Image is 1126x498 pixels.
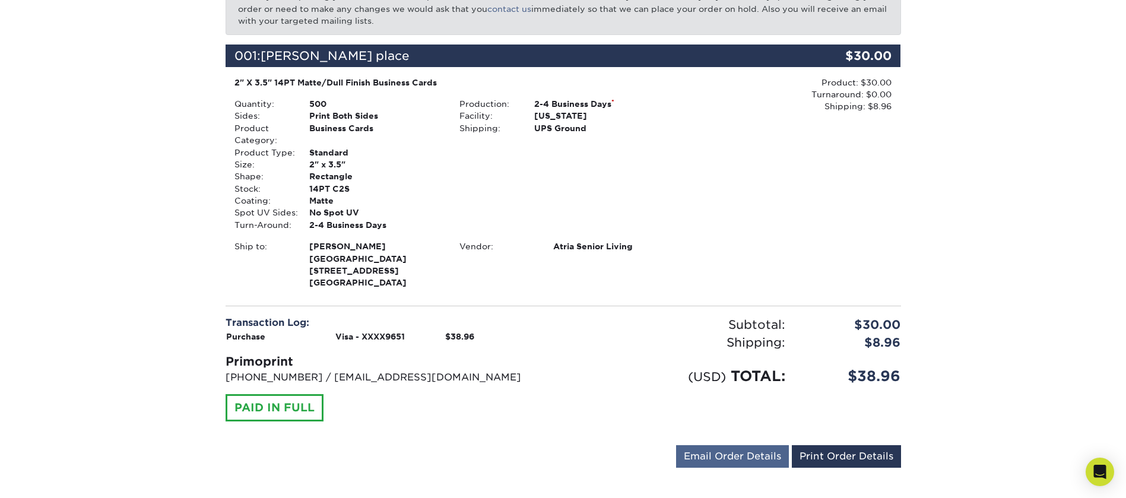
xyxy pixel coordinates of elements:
strong: Visa - XXXX9651 [335,332,405,341]
div: 001: [226,45,788,67]
div: Quantity: [226,98,300,110]
div: $30.00 [788,45,901,67]
div: Facility: [451,110,525,122]
strong: $38.96 [445,332,474,341]
a: Print Order Details [792,445,901,468]
div: $30.00 [794,316,910,334]
small: (USD) [688,369,726,384]
div: 2-4 Business Days [300,219,451,231]
div: Standard [300,147,451,158]
div: $8.96 [794,334,910,351]
div: Shape: [226,170,300,182]
div: 2-4 Business Days [525,98,675,110]
div: Coating: [226,195,300,207]
div: Product: $30.00 Turnaround: $0.00 Shipping: $8.96 [675,77,892,113]
div: Size: [226,158,300,170]
strong: Purchase [226,332,265,341]
div: Rectangle [300,170,451,182]
div: Vendor: [451,240,544,252]
p: [PHONE_NUMBER] / [EMAIL_ADDRESS][DOMAIN_NAME] [226,370,554,385]
div: 14PT C2S [300,183,451,195]
strong: [GEOGRAPHIC_DATA] [309,240,442,287]
div: [US_STATE] [525,110,675,122]
div: 2" x 3.5" [300,158,451,170]
div: Print Both Sides [300,110,451,122]
div: Atria Senior Living [544,240,675,252]
a: Email Order Details [676,445,789,468]
span: [PERSON_NAME][GEOGRAPHIC_DATA] [309,240,442,265]
div: Ship to: [226,240,300,289]
div: Product Type: [226,147,300,158]
div: Open Intercom Messenger [1086,458,1114,486]
div: Production: [451,98,525,110]
div: Matte [300,195,451,207]
div: Subtotal: [563,316,794,334]
div: Shipping: [451,122,525,134]
div: Spot UV Sides: [226,207,300,218]
a: contact us [487,4,531,14]
div: No Spot UV [300,207,451,218]
div: Transaction Log: [226,316,554,330]
div: Business Cards [300,122,451,147]
div: Shipping: [563,334,794,351]
span: [PERSON_NAME] place [261,49,410,63]
div: $38.96 [794,366,910,387]
div: Sides: [226,110,300,122]
div: 2" X 3.5" 14PT Matte/Dull Finish Business Cards [234,77,667,88]
div: 500 [300,98,451,110]
div: Product Category: [226,122,300,147]
span: TOTAL: [731,367,785,385]
div: Turn-Around: [226,219,300,231]
div: Primoprint [226,353,554,370]
div: Stock: [226,183,300,195]
div: UPS Ground [525,122,675,134]
span: [STREET_ADDRESS] [309,265,442,277]
div: PAID IN FULL [226,394,323,421]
